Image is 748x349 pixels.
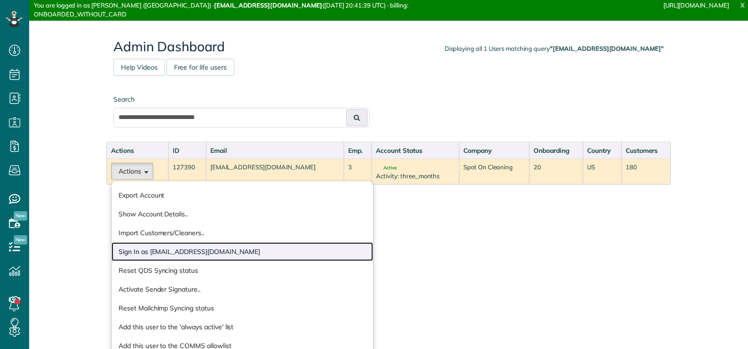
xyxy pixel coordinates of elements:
a: [URL][DOMAIN_NAME] [663,1,729,9]
span: New [14,235,27,245]
a: Export Account [111,186,373,205]
td: [EMAIL_ADDRESS][DOMAIN_NAME] [206,159,344,184]
a: Import Customers/Cleaners.. [111,223,373,242]
div: Account Status [376,146,455,155]
td: US [583,159,621,184]
td: 20 [529,159,583,184]
a: Add this user to the 'always active' list [111,317,373,336]
a: Activate Sender Signature.. [111,280,373,299]
td: 3 [344,159,372,184]
div: Emp. [348,146,367,155]
strong: [EMAIL_ADDRESS][DOMAIN_NAME] [214,1,322,9]
label: Search [113,95,370,104]
div: ID [173,146,202,155]
a: Reset Mailchimp Syncing status [111,299,373,317]
a: Reset QDS Syncing status [111,261,373,280]
a: Sign In as [EMAIL_ADDRESS][DOMAIN_NAME] [111,242,373,261]
a: Help Videos [113,59,165,76]
div: Customers [626,146,666,155]
div: Activity: three_months [376,172,455,181]
div: Company [463,146,525,155]
div: Actions [111,146,164,155]
div: Country [587,146,617,155]
a: Free for life users [167,59,234,76]
td: Spot On Cleaning [459,159,530,184]
td: 180 [621,159,670,184]
td: 127390 [168,159,206,184]
div: Email [210,146,340,155]
div: Onboarding [533,146,579,155]
div: Displaying all 1 Users matching query [445,44,664,53]
button: Actions [111,163,153,180]
h2: Admin Dashboard [113,40,664,54]
span: New [14,211,27,221]
strong: "[EMAIL_ADDRESS][DOMAIN_NAME]" [550,45,664,52]
a: Show Account Details.. [111,205,373,223]
span: Active [376,166,397,170]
